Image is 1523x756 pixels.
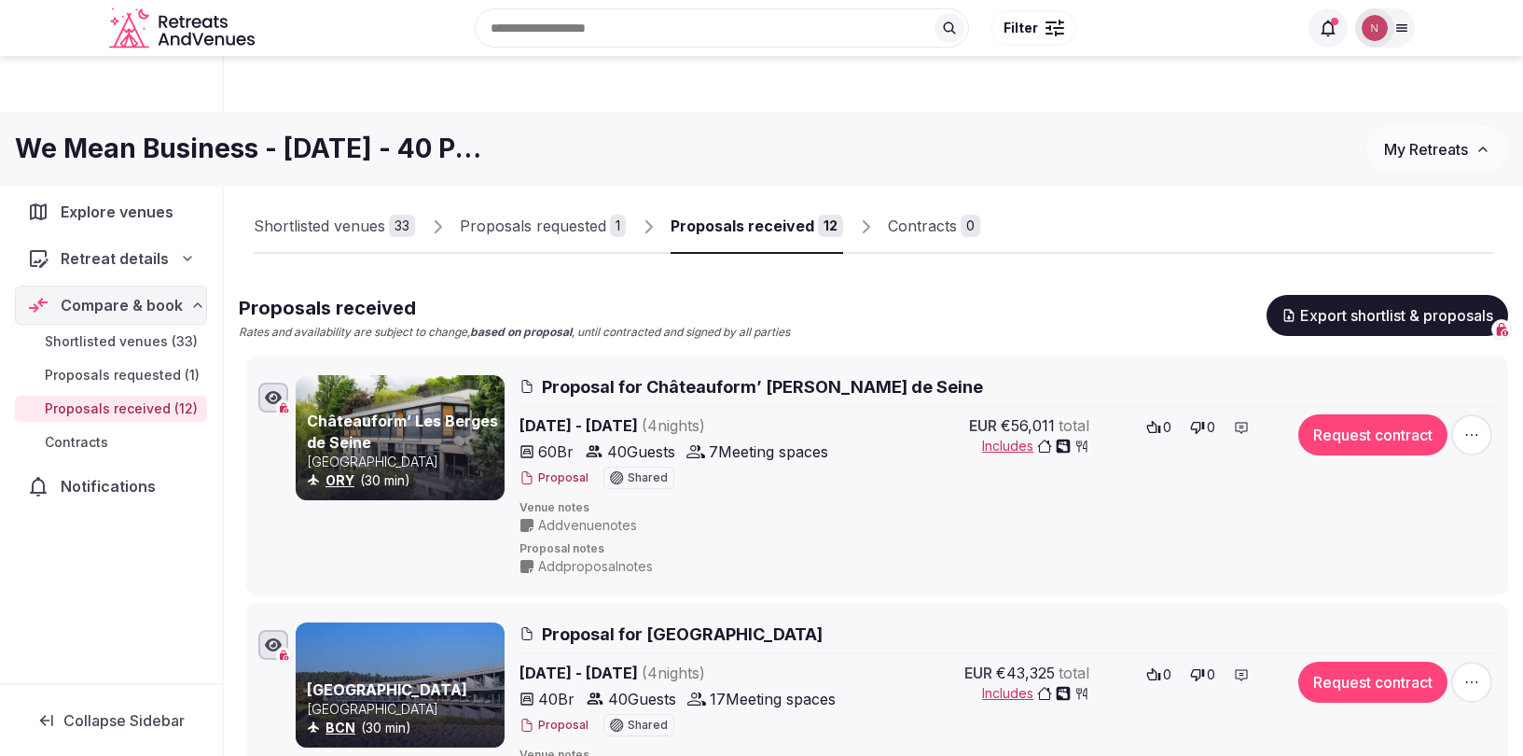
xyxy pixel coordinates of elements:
a: Proposals received12 [671,200,843,254]
span: [DATE] - [DATE] [519,662,848,684]
span: Proposals received (12) [45,399,198,418]
span: Filter [1004,19,1038,37]
button: 0 [1141,662,1177,688]
a: BCN [325,720,355,735]
span: 40 Br [538,688,575,710]
button: 0 [1184,414,1221,441]
span: 0 [1207,418,1215,437]
svg: Retreats and Venues company logo [109,7,258,49]
span: Proposal for [GEOGRAPHIC_DATA] [542,623,823,646]
p: Rates and availability are subject to change, , until contracted and signed by all parties [239,325,790,341]
h2: Proposals received [239,295,790,321]
a: Visit the homepage [109,7,258,49]
div: Contracts [888,215,957,237]
button: Collapse Sidebar [15,700,207,741]
span: 7 Meeting spaces [709,441,828,463]
span: total [1059,414,1089,437]
span: 17 Meeting spaces [710,688,836,710]
a: Shortlisted venues33 [254,200,415,254]
div: (30 min) [307,719,501,737]
span: ( 4 night s ) [642,664,705,682]
button: Proposal [519,718,588,734]
a: Proposals requested1 [460,200,626,254]
a: Contracts [15,429,207,455]
span: Add venue notes [538,516,637,535]
span: 0 [1163,665,1171,684]
span: Notifications [61,475,163,497]
h1: We Mean Business - [DATE] - 40 People [15,131,492,167]
span: Shortlisted venues (33) [45,332,198,351]
span: EUR [964,662,992,684]
button: Export shortlist & proposals [1267,295,1508,336]
span: 40 Guests [608,688,676,710]
div: 33 [389,215,415,237]
button: Request contract [1298,414,1447,455]
span: Explore venues [61,201,181,223]
p: [GEOGRAPHIC_DATA] [307,453,501,471]
div: 1 [610,215,626,237]
a: Proposals received (12) [15,396,207,422]
a: Châteauform’ Les Berges de Seine [307,412,498,451]
span: Collapse Sidebar [63,711,185,730]
span: Shared [628,720,668,731]
span: Venue notes [519,500,1496,516]
button: BCN [325,719,355,737]
a: [GEOGRAPHIC_DATA] [307,680,467,699]
a: ORY [325,472,354,488]
span: My Retreats [1384,140,1468,159]
button: Request contract [1298,662,1447,703]
span: 0 [1207,665,1215,684]
button: Filter [991,10,1076,46]
a: Proposals requested (1) [15,362,207,388]
button: Includes [982,437,1089,455]
button: 0 [1141,414,1177,441]
div: Shortlisted venues [254,215,385,237]
strong: based on proposal [470,325,572,339]
a: Contracts0 [888,200,980,254]
span: Proposal for Châteauform’ [PERSON_NAME] de Seine [542,375,983,399]
a: Notifications [15,467,207,506]
a: Explore venues [15,192,207,231]
img: Nathalia Bilotti [1362,15,1388,41]
span: Contracts [45,433,108,452]
span: EUR [969,414,997,437]
span: 0 [1163,418,1171,437]
span: €56,011 [1001,414,1055,437]
p: [GEOGRAPHIC_DATA] [307,700,501,719]
span: [DATE] - [DATE] [519,414,848,437]
span: 60 Br [538,441,574,463]
div: 12 [818,215,843,237]
span: total [1059,662,1089,684]
span: Add proposal notes [538,557,653,576]
span: ( 4 night s ) [642,416,705,435]
button: My Retreats [1366,126,1508,173]
span: Compare & book [61,294,183,316]
span: Retreat details [61,247,169,270]
span: Proposals requested (1) [45,366,200,385]
div: Proposals received [671,215,814,237]
div: (30 min) [307,471,501,490]
div: Proposals requested [460,215,606,237]
div: 0 [961,215,980,237]
button: Includes [982,684,1089,703]
span: Shared [628,472,668,483]
span: 40 Guests [607,441,675,463]
button: Proposal [519,470,588,486]
a: Shortlisted venues (33) [15,329,207,355]
button: ORY [325,471,354,490]
span: Proposal notes [519,541,1496,557]
span: €43,325 [996,662,1055,684]
button: 0 [1184,662,1221,688]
